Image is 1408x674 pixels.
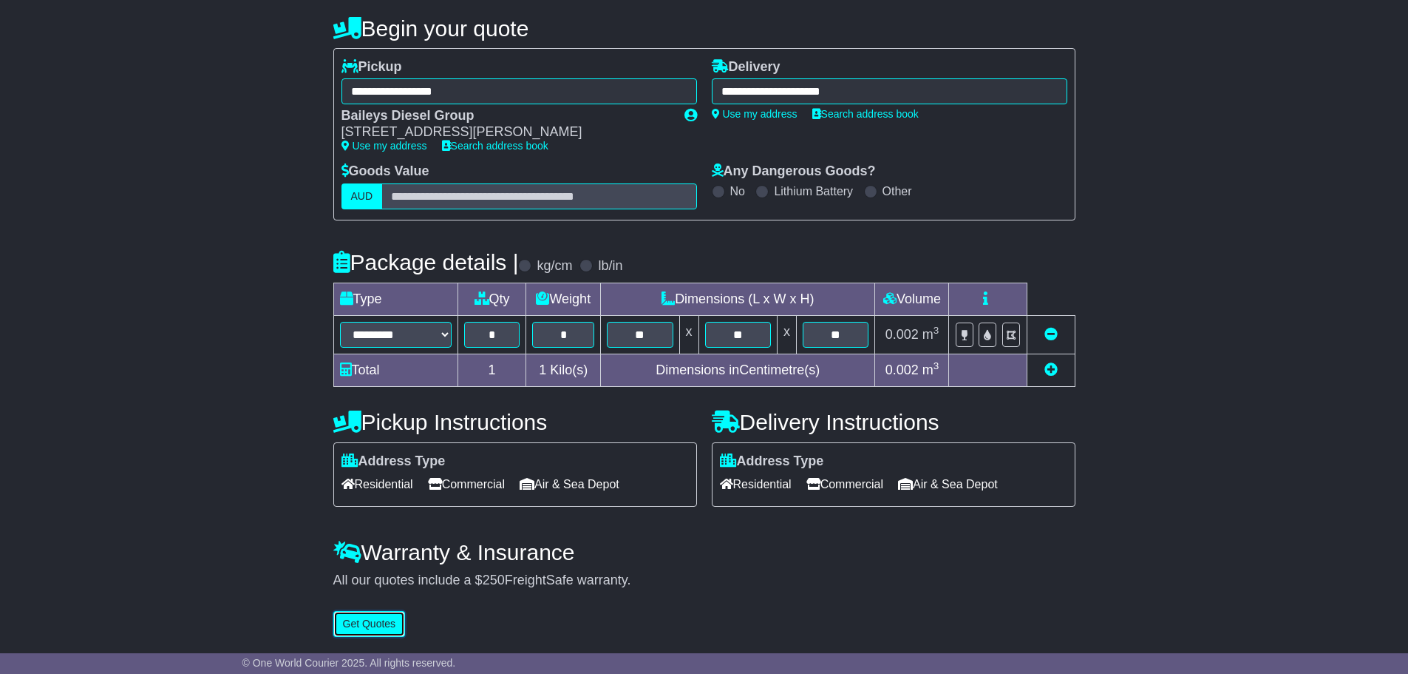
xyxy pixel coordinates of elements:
span: Residential [720,473,792,496]
span: 0.002 [885,363,919,377]
td: Dimensions (L x W x H) [601,283,875,315]
td: Volume [875,283,949,315]
label: Address Type [341,454,446,470]
a: Use my address [712,108,797,120]
td: Dimensions in Centimetre(s) [601,354,875,386]
h4: Warranty & Insurance [333,540,1075,565]
td: 1 [458,354,526,386]
label: No [730,184,745,198]
td: x [679,315,698,354]
span: 1 [539,363,546,377]
a: Search address book [812,108,919,120]
td: Weight [526,283,601,315]
button: Get Quotes [333,611,406,637]
a: Remove this item [1044,327,1058,342]
span: 250 [483,573,505,587]
h4: Package details | [333,250,519,274]
span: Air & Sea Depot [520,473,619,496]
span: m [922,327,939,342]
label: Any Dangerous Goods? [712,164,876,180]
h4: Delivery Instructions [712,410,1075,434]
label: Lithium Battery [774,184,853,198]
a: Search address book [442,140,548,152]
span: m [922,363,939,377]
label: Other [882,184,912,198]
span: Commercial [428,473,505,496]
label: AUD [341,183,383,209]
label: Goods Value [341,164,429,180]
span: © One World Courier 2025. All rights reserved. [242,657,456,669]
div: [STREET_ADDRESS][PERSON_NAME] [341,124,670,141]
label: Pickup [341,59,402,75]
h4: Begin your quote [333,16,1075,41]
a: Use my address [341,140,427,152]
sup: 3 [933,360,939,371]
span: 0.002 [885,327,919,342]
div: Baileys Diesel Group [341,108,670,124]
span: Residential [341,473,413,496]
td: Qty [458,283,526,315]
span: Commercial [806,473,883,496]
div: All our quotes include a $ FreightSafe warranty. [333,573,1075,589]
a: Add new item [1044,363,1058,377]
label: lb/in [598,258,622,274]
label: Address Type [720,454,824,470]
td: Kilo(s) [526,354,601,386]
td: Total [333,354,458,386]
sup: 3 [933,325,939,336]
span: Air & Sea Depot [898,473,998,496]
td: Type [333,283,458,315]
td: x [777,315,796,354]
h4: Pickup Instructions [333,410,697,434]
label: kg/cm [537,258,572,274]
label: Delivery [712,59,780,75]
